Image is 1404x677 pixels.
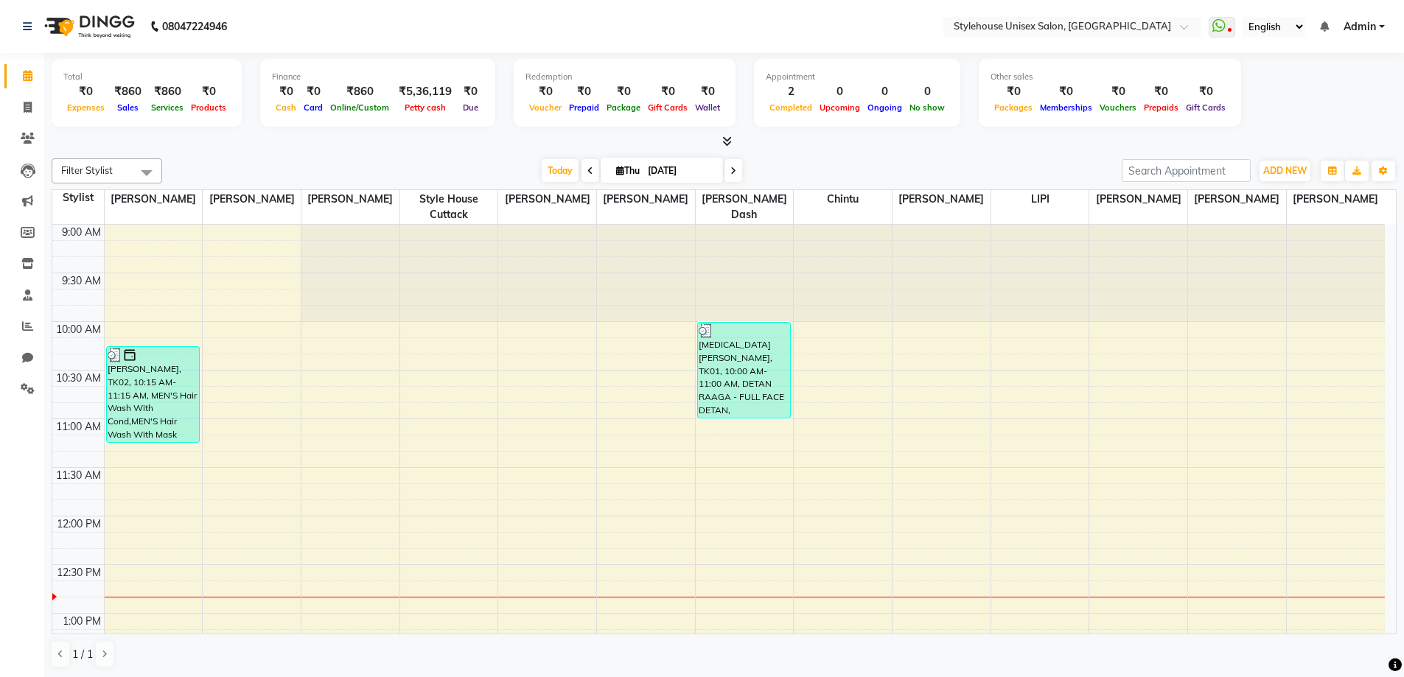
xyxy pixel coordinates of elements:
span: Filter Stylist [61,164,113,176]
div: 1:00 PM [60,614,104,629]
div: ₹0 [300,83,326,100]
div: 9:30 AM [59,273,104,289]
span: Packages [991,102,1036,113]
div: ₹0 [187,83,230,100]
div: Total [63,71,230,83]
span: Services [147,102,187,113]
span: Gift Cards [1182,102,1229,113]
div: 12:30 PM [54,565,104,580]
div: ₹860 [147,83,187,100]
span: [PERSON_NAME] [1188,190,1286,208]
span: Vouchers [1096,102,1140,113]
span: Package [603,102,644,113]
div: ₹0 [1096,83,1140,100]
span: Prepaid [565,102,603,113]
div: ₹0 [63,83,108,100]
span: [PERSON_NAME] [203,190,301,208]
span: Wallet [691,102,724,113]
span: [PERSON_NAME] [597,190,695,208]
div: 11:00 AM [53,419,104,435]
span: LIPI [991,190,1089,208]
span: [PERSON_NAME] [1089,190,1187,208]
div: 11:30 AM [53,468,104,483]
span: No show [906,102,949,113]
span: Due [459,102,482,113]
div: ₹0 [991,83,1036,100]
span: [PERSON_NAME] Dash [696,190,794,224]
div: [PERSON_NAME], TK02, 10:15 AM-11:15 AM, MEN'S Hair Wash With Cond,MEN'S Hair Wash With Mask [107,347,199,442]
span: Sales [113,102,142,113]
img: logo [38,6,139,47]
div: Redemption [525,71,724,83]
div: Stylist [52,190,104,206]
div: 10:30 AM [53,371,104,386]
div: ₹860 [108,83,147,100]
div: ₹0 [603,83,644,100]
span: [PERSON_NAME] [105,190,203,208]
span: Card [300,102,326,113]
span: Gift Cards [644,102,691,113]
div: ₹5,36,119 [393,83,458,100]
div: ₹860 [326,83,393,100]
div: [MEDICAL_DATA][PERSON_NAME], TK01, 10:00 AM-11:00 AM, DETAN RAAGA - FULL FACE DETAN,[DEMOGRAPHIC_... [698,323,790,418]
div: ₹0 [644,83,691,100]
span: [PERSON_NAME] [893,190,991,208]
div: 9:00 AM [59,225,104,240]
span: Voucher [525,102,565,113]
div: 2 [766,83,816,100]
input: 2025-09-04 [643,160,717,182]
span: Products [187,102,230,113]
div: Other sales [991,71,1229,83]
span: Chintu [794,190,892,208]
span: Online/Custom [326,102,393,113]
div: 12:00 PM [54,516,104,532]
div: ₹0 [272,83,300,100]
span: [PERSON_NAME] [498,190,596,208]
span: 1 / 1 [72,647,93,662]
span: Style house cuttack [400,190,498,224]
span: Expenses [63,102,108,113]
div: ₹0 [1140,83,1182,100]
span: [PERSON_NAME] [301,190,399,208]
span: ADD NEW [1263,165,1307,176]
div: ₹0 [1182,83,1229,100]
span: Completed [766,102,816,113]
input: Search Appointment [1122,159,1251,182]
div: 0 [906,83,949,100]
div: Finance [272,71,483,83]
div: ₹0 [458,83,483,100]
div: ₹0 [525,83,565,100]
span: Today [542,159,579,182]
span: Cash [272,102,300,113]
button: ADD NEW [1260,161,1310,181]
span: Thu [612,165,643,176]
span: Ongoing [864,102,906,113]
span: Prepaids [1140,102,1182,113]
span: Memberships [1036,102,1096,113]
span: Petty cash [401,102,450,113]
b: 08047224946 [162,6,227,47]
div: ₹0 [1036,83,1096,100]
div: ₹0 [691,83,724,100]
div: Appointment [766,71,949,83]
span: Upcoming [816,102,864,113]
div: 0 [816,83,864,100]
div: 0 [864,83,906,100]
span: Admin [1344,19,1376,35]
div: 10:00 AM [53,322,104,337]
span: [PERSON_NAME] [1287,190,1385,208]
div: ₹0 [565,83,603,100]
